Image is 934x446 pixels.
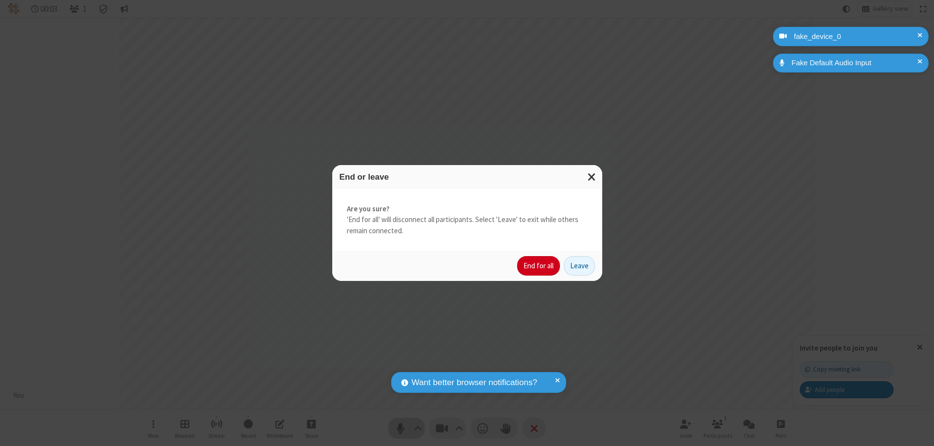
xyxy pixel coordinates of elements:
[340,172,595,182] h3: End or leave
[788,57,921,69] div: Fake Default Audio Input
[517,256,560,276] button: End for all
[347,204,588,215] strong: Are you sure?
[412,376,537,389] span: Want better browser notifications?
[582,165,602,189] button: Close modal
[332,189,602,251] div: 'End for all' will disconnect all participants. Select 'Leave' to exit while others remain connec...
[564,256,595,276] button: Leave
[790,31,921,42] div: fake_device_0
